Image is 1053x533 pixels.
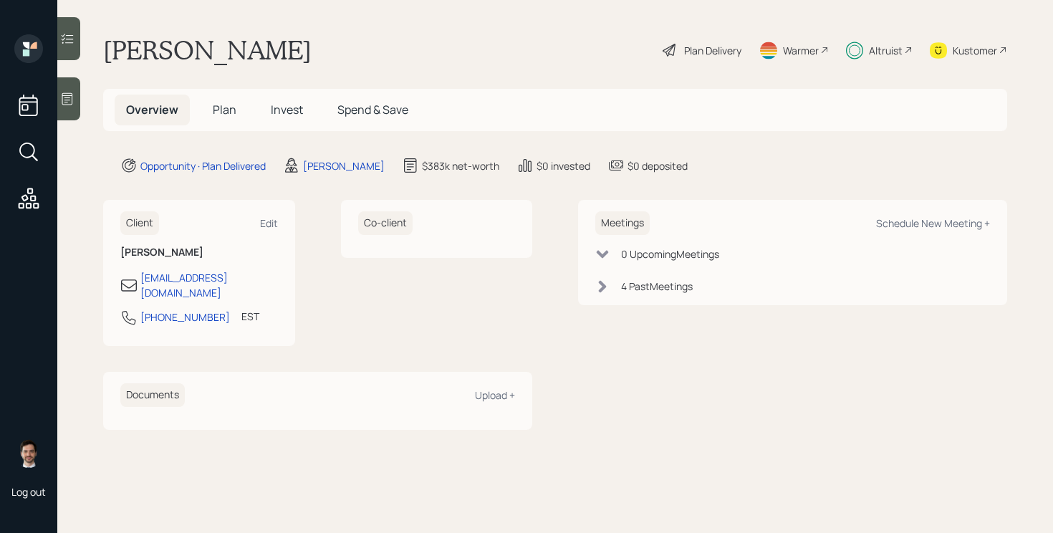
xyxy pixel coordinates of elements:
[876,216,990,230] div: Schedule New Meeting +
[213,102,236,117] span: Plan
[14,439,43,468] img: jonah-coleman-headshot.png
[422,158,499,173] div: $383k net-worth
[11,485,46,499] div: Log out
[475,388,515,402] div: Upload +
[621,279,693,294] div: 4 Past Meeting s
[126,102,178,117] span: Overview
[120,383,185,407] h6: Documents
[120,211,159,235] h6: Client
[260,216,278,230] div: Edit
[684,43,741,58] div: Plan Delivery
[337,102,408,117] span: Spend & Save
[628,158,688,173] div: $0 deposited
[120,246,278,259] h6: [PERSON_NAME]
[140,309,230,325] div: [PHONE_NUMBER]
[783,43,819,58] div: Warmer
[103,34,312,66] h1: [PERSON_NAME]
[621,246,719,261] div: 0 Upcoming Meeting s
[271,102,303,117] span: Invest
[953,43,997,58] div: Kustomer
[140,158,266,173] div: Opportunity · Plan Delivered
[869,43,903,58] div: Altruist
[537,158,590,173] div: $0 invested
[358,211,413,235] h6: Co-client
[140,270,278,300] div: [EMAIL_ADDRESS][DOMAIN_NAME]
[241,309,259,324] div: EST
[303,158,385,173] div: [PERSON_NAME]
[595,211,650,235] h6: Meetings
